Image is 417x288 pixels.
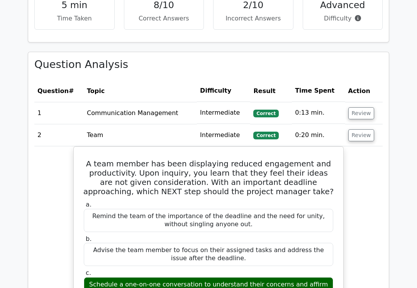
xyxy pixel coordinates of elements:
td: 0:20 min. [292,124,345,146]
p: Time Taken [41,14,108,23]
span: a. [86,201,92,208]
td: 0:13 min. [292,102,345,124]
td: 2 [34,124,84,146]
th: Topic [84,80,197,102]
td: Communication Management [84,102,197,124]
h3: Question Analysis [34,58,383,71]
th: Result [250,80,292,102]
th: Time Spent [292,80,345,102]
span: b. [86,235,92,242]
td: Team [84,124,197,146]
td: 1 [34,102,84,124]
p: Difficulty [309,14,376,23]
button: Review [348,129,375,141]
td: Intermediate [197,102,250,124]
th: Action [345,80,383,102]
button: Review [348,107,375,119]
h5: A team member has been displaying reduced engagement and productivity. Upon inquiry, you learn th... [83,159,334,196]
div: Advise the team member to focus on their assigned tasks and address the issue after the deadline. [84,243,333,266]
th: # [34,80,84,102]
span: Question [37,87,69,95]
span: c. [86,269,91,276]
p: Correct Answers [131,14,198,23]
span: Correct [253,110,278,117]
th: Difficulty [197,80,250,102]
div: Remind the team of the importance of the deadline and the need for unity, without singling anyone... [84,209,333,232]
td: Intermediate [197,124,250,146]
p: Incorrect Answers [220,14,287,23]
span: Correct [253,132,278,139]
